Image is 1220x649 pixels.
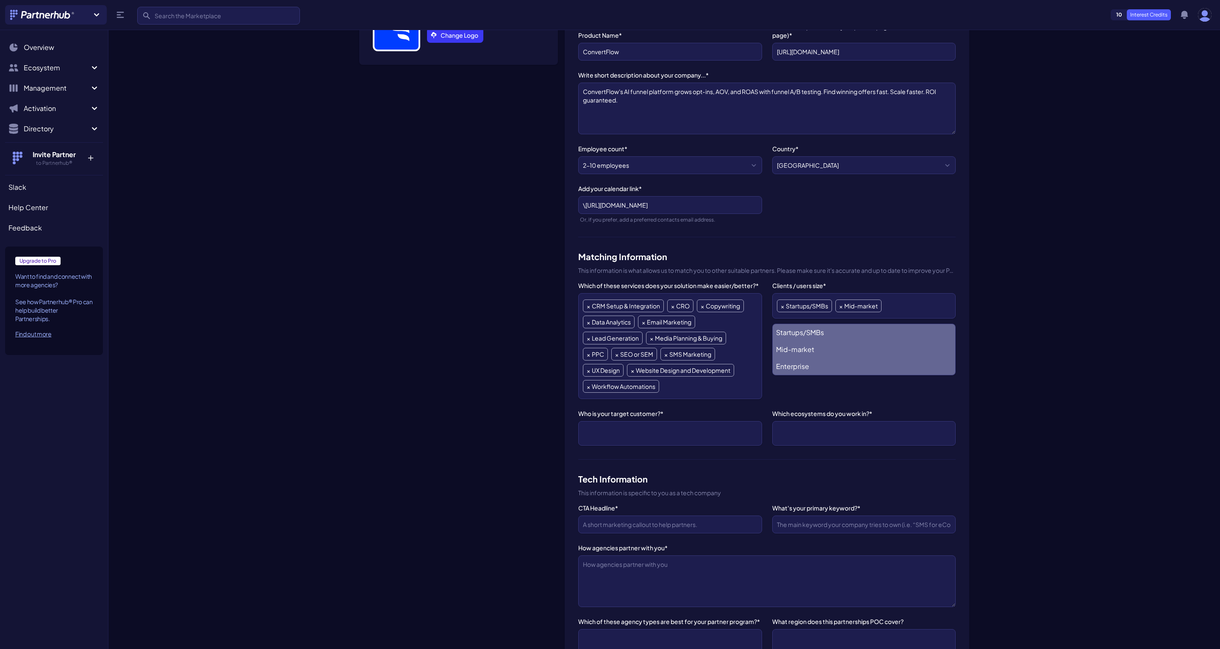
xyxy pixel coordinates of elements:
[5,142,103,173] button: Invite Partner to Partnerhub® +
[578,31,762,39] label: Product Name*
[24,42,54,53] span: Overview
[664,348,668,360] span: ×
[1111,10,1127,20] span: 10
[583,364,624,377] li: UX Design
[137,7,300,25] input: Search the Marketplace
[583,332,643,344] li: Lead Generation
[578,43,762,61] input: Partnerhub®
[578,617,762,626] label: Which of these agency types are best for your partner program?*
[8,202,48,213] span: Help Center
[24,83,89,93] span: Management
[772,516,956,533] input: The main keyword your company tries to own (i.e. “SMS for eCommerce”)
[578,144,762,153] label: Employee count*
[578,281,762,290] label: Which of these services does your solution make easier/better?*
[10,10,75,20] img: Partnerhub® Logo
[697,300,744,312] li: Copywriting
[638,316,695,328] li: Email Marketing
[1111,9,1171,20] a: 10Interest Credits
[835,300,882,312] li: Mid-market
[578,488,956,497] p: This information is specific to you as a tech company
[660,348,715,361] li: SMS Marketing
[627,364,734,377] li: Website Design and Development
[772,144,956,153] label: Country*
[667,300,693,312] li: CRO
[5,120,103,137] button: Directory
[773,324,955,341] li: Startups/SMBs
[583,300,664,312] li: CRM Setup & Integration
[578,184,762,193] label: Add your calendar link*
[578,196,762,214] input: partnerhub.app/book-a-meeting
[772,22,956,39] label: Link to send partners to (your partner page or other relevant page)*
[5,247,103,355] a: Upgrade to Pro Want to find and connect with more agencies?See how Partnerhub® Pro can help build...
[611,348,657,361] li: SEO or SEM
[5,39,103,56] a: Overview
[587,364,590,376] span: ×
[772,281,956,290] label: Clients / users size*
[578,544,956,552] label: How agencies partner with you*
[5,199,103,216] a: Help Center
[583,316,635,328] li: Data Analytics
[27,150,81,160] h4: Invite Partner
[27,160,81,166] h5: to Partnerhub®
[587,348,590,360] span: ×
[578,251,956,263] h3: Matching Information
[5,80,103,97] button: Management
[772,504,956,512] label: What's your primary keyword?*
[587,332,590,344] span: ×
[5,219,103,236] a: Feedback
[24,124,89,134] span: Directory
[1127,9,1171,20] p: Interest Credits
[615,348,618,360] span: ×
[8,182,26,192] span: Slack
[15,272,93,323] p: Want to find and connect with more agencies? See how Partnerhub® Pro can help build better Partne...
[773,358,955,375] li: Enterprise
[772,43,956,61] input: partnerhub.app
[587,380,590,392] span: ×
[671,300,674,312] span: ×
[8,223,42,233] span: Feedback
[583,348,608,361] li: PPC
[777,300,832,312] li: Startups/SMBs
[587,300,590,312] span: ×
[5,59,103,76] button: Ecosystem
[580,216,762,223] div: Or, if you prefer, add a preferred contacts email address.
[642,316,645,328] span: ×
[772,409,956,418] label: Which ecosystems do you work in?*
[781,300,784,312] span: ×
[15,257,61,265] span: Upgrade to Pro
[24,103,89,114] span: Activation
[578,409,762,418] label: Who is your target customer?*
[583,380,659,393] li: Workflow Automations
[578,71,956,79] label: Write short description about your company...*
[578,266,956,275] p: This information is what allows us to match you to other suitable partners. Please make sure it's...
[839,300,843,312] span: ×
[15,330,93,338] div: Find out more
[578,516,762,533] input: A short marketing callout to help partners.
[427,28,483,43] a: Change Logo
[578,504,762,512] label: CTA Headline*
[701,300,704,312] span: ×
[81,150,100,163] p: +
[5,179,103,196] a: Slack
[650,332,653,344] span: ×
[24,63,89,73] span: Ecosystem
[631,364,634,376] span: ×
[773,341,955,358] li: Mid-market
[587,316,590,328] span: ×
[646,332,726,344] li: Media Planning & Buying
[1198,8,1212,22] img: user photo
[772,617,956,626] label: What region does this partnerships POC cover?
[5,100,103,117] button: Activation
[578,473,956,485] h3: Tech Information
